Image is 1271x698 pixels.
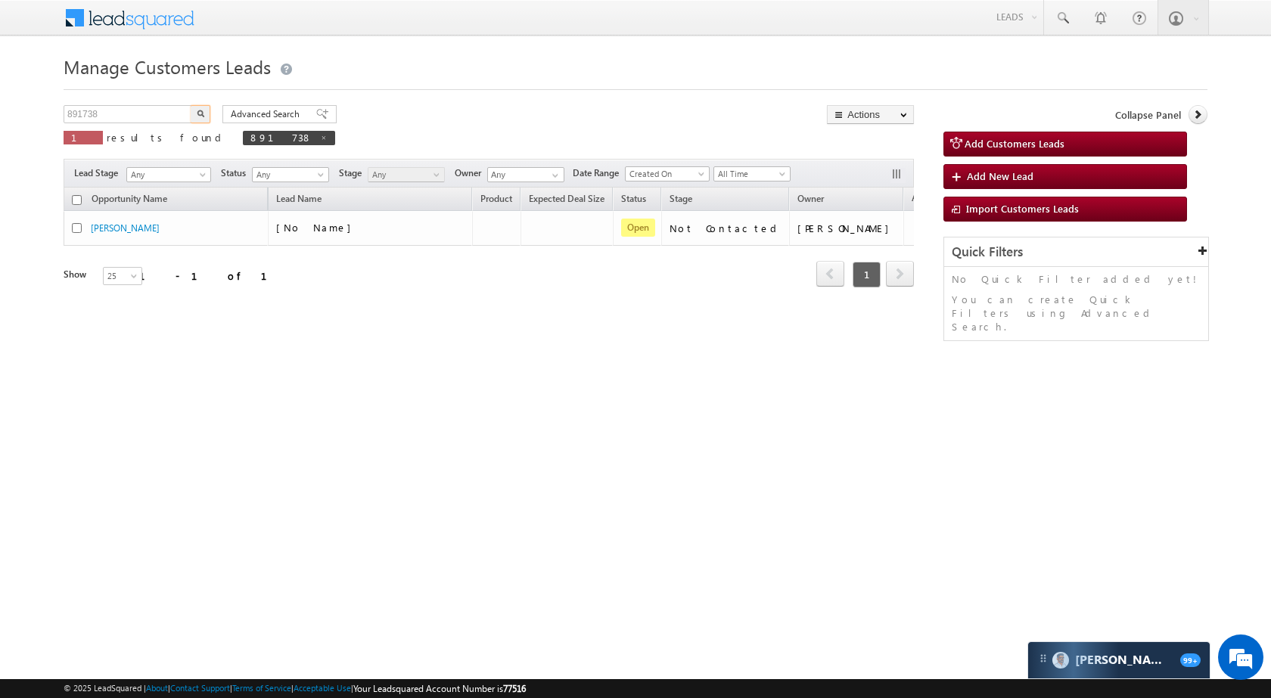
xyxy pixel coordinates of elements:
span: results found [107,131,227,144]
button: Actions [827,105,914,124]
span: Stage [670,193,692,204]
a: Created On [625,166,710,181]
a: Stage [662,191,700,210]
a: Status [614,191,654,210]
span: Add Customers Leads [965,137,1064,150]
span: 77516 [503,683,526,694]
span: Collapse Panel [1115,108,1181,122]
a: Any [126,167,211,182]
span: Any [127,168,206,181]
a: Acceptable Use [294,683,351,693]
a: Any [368,167,445,182]
div: carter-dragCarter[PERSON_NAME]99+ [1027,641,1210,679]
span: Manage Customers Leads [64,54,271,79]
a: Opportunity Name [84,191,175,210]
span: Owner [797,193,824,204]
span: Product [480,193,512,204]
span: prev [816,261,844,287]
span: next [886,261,914,287]
span: Open [621,219,655,237]
img: Search [197,110,204,117]
img: carter-drag [1037,653,1049,665]
span: Opportunity Name [92,193,167,204]
span: © 2025 LeadSquared | | | | | [64,681,526,696]
input: Type to Search [487,167,564,182]
a: next [886,262,914,287]
span: [No Name] [276,221,359,234]
span: 1 [853,262,881,287]
a: Terms of Service [232,683,291,693]
span: Advanced Search [231,107,304,121]
a: About [146,683,168,693]
span: 1 [71,131,95,144]
span: 99+ [1180,653,1201,667]
div: Show [64,268,91,281]
span: Import Customers Leads [966,202,1079,215]
p: No Quick Filter added yet! [952,272,1201,286]
a: Expected Deal Size [521,191,612,210]
span: Any [368,168,440,181]
span: Expected Deal Size [529,193,604,204]
span: Status [221,166,252,180]
span: Date Range [573,166,625,180]
div: [PERSON_NAME] [797,222,897,235]
a: Any [252,167,329,182]
span: Actions [904,190,949,209]
span: Carter [1075,653,1173,667]
span: All Time [714,167,786,181]
span: Your Leadsquared Account Number is [353,683,526,694]
span: Add New Lead [967,169,1033,182]
img: Carter [1052,652,1069,669]
div: Not Contacted [670,222,782,235]
a: 25 [103,267,142,285]
span: Any [253,168,325,181]
a: All Time [713,166,791,181]
span: Lead Name [269,191,329,210]
span: Created On [626,167,704,181]
a: Show All Items [544,168,563,183]
input: Check all records [72,195,82,205]
span: Lead Stage [74,166,124,180]
span: Stage [339,166,368,180]
span: 25 [104,269,144,283]
a: [PERSON_NAME] [91,222,160,234]
p: You can create Quick Filters using Advanced Search. [952,293,1201,333]
a: prev [816,262,844,287]
span: 891738 [250,131,312,144]
div: Quick Filters [944,237,1208,267]
div: 1 - 1 of 1 [139,267,285,284]
span: Owner [455,166,487,180]
a: Contact Support [170,683,230,693]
